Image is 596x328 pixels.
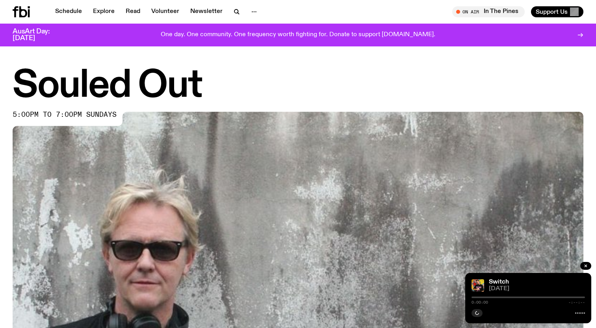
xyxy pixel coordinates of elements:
[147,6,184,17] a: Volunteer
[489,286,585,292] span: [DATE]
[161,31,435,39] p: One day. One community. One frequency worth fighting for. Donate to support [DOMAIN_NAME].
[50,6,87,17] a: Schedule
[568,300,585,304] span: -:--:--
[186,6,227,17] a: Newsletter
[472,279,484,292] img: Sandro wears a pink and black Uniiqu3 shirt, holding on to the strap of his shoulder bag, smiling...
[531,6,583,17] button: Support Us
[472,300,488,304] span: 0:00:00
[536,8,568,15] span: Support Us
[489,279,509,285] a: Switch
[13,68,583,104] h1: Souled Out
[452,6,525,17] button: On AirIn The Pines
[88,6,119,17] a: Explore
[13,28,63,42] h3: AusArt Day: [DATE]
[121,6,145,17] a: Read
[13,112,117,118] span: 5:00pm to 7:00pm sundays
